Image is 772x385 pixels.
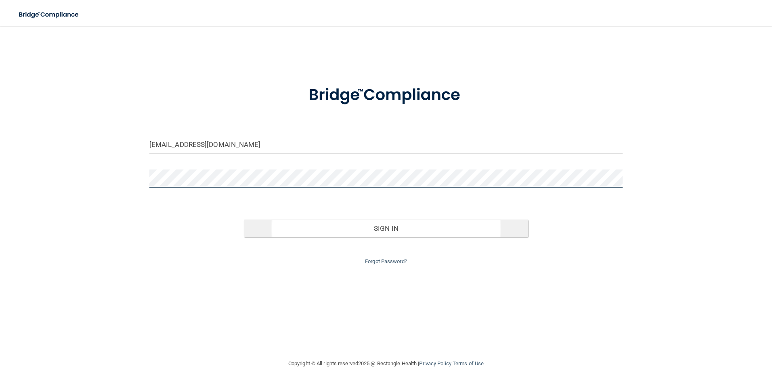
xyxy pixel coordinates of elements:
[453,360,484,366] a: Terms of Use
[12,6,86,23] img: bridge_compliance_login_screen.278c3ca4.svg
[239,351,533,377] div: Copyright © All rights reserved 2025 @ Rectangle Health | |
[149,136,623,154] input: Email
[419,360,451,366] a: Privacy Policy
[632,328,762,360] iframe: Drift Widget Chat Controller
[292,74,480,116] img: bridge_compliance_login_screen.278c3ca4.svg
[244,220,528,237] button: Sign In
[365,258,407,264] a: Forgot Password?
